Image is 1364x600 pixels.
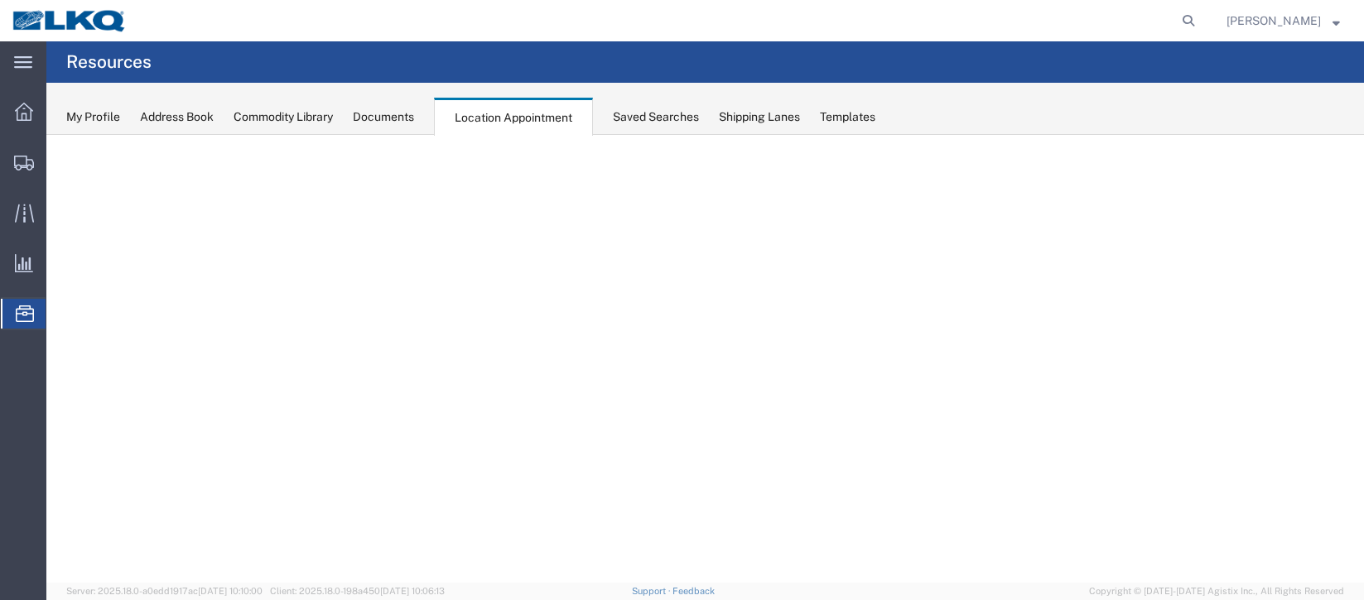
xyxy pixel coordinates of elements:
span: [DATE] 10:06:13 [380,586,445,596]
img: logo [12,8,128,33]
span: Client: 2025.18.0-198a450 [270,586,445,596]
span: Copyright © [DATE]-[DATE] Agistix Inc., All Rights Reserved [1089,584,1344,598]
button: [PERSON_NAME] [1226,11,1341,31]
span: [DATE] 10:10:00 [198,586,263,596]
div: Saved Searches [613,108,699,126]
a: Support [632,586,673,596]
div: Templates [820,108,875,126]
div: Documents [353,108,414,126]
iframe: FS Legacy Container [46,135,1364,583]
div: Shipping Lanes [719,108,800,126]
a: Feedback [672,586,715,596]
span: Christopher Sanchez [1227,12,1321,30]
div: Location Appointment [434,98,593,136]
div: Address Book [140,108,214,126]
div: Commodity Library [234,108,333,126]
h4: Resources [66,41,152,83]
span: Server: 2025.18.0-a0edd1917ac [66,586,263,596]
div: My Profile [66,108,120,126]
